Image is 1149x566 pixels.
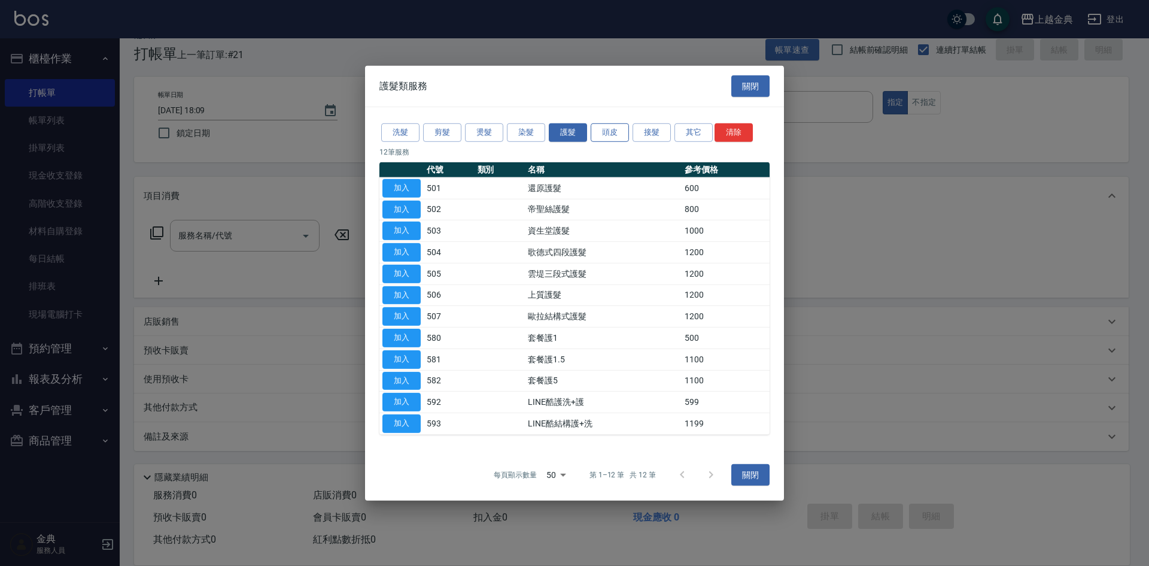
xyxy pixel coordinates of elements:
[424,199,475,220] td: 502
[682,284,770,306] td: 1200
[423,123,461,142] button: 剪髮
[525,284,682,306] td: 上質護髮
[525,177,682,199] td: 還原護髮
[424,177,475,199] td: 501
[424,370,475,392] td: 582
[382,371,421,390] button: 加入
[525,220,682,242] td: 資生堂護髮
[525,413,682,434] td: LINE酷結構護+洗
[525,263,682,284] td: 雲堤三段式護髮
[589,470,656,480] p: 第 1–12 筆 共 12 筆
[424,220,475,242] td: 503
[507,123,545,142] button: 染髮
[682,177,770,199] td: 600
[382,286,421,304] button: 加入
[381,123,420,142] button: 洗髮
[674,123,713,142] button: 其它
[382,200,421,219] button: 加入
[424,263,475,284] td: 505
[525,392,682,413] td: LINE酷護洗+護
[382,243,421,262] button: 加入
[424,284,475,306] td: 506
[682,162,770,178] th: 參考價格
[682,370,770,392] td: 1100
[682,413,770,434] td: 1199
[525,306,682,328] td: 歐拉結構式護髮
[731,464,770,486] button: 關閉
[682,327,770,349] td: 500
[465,123,503,142] button: 燙髮
[525,241,682,263] td: 歌德式四段護髮
[382,307,421,326] button: 加入
[494,470,537,480] p: 每頁顯示數量
[382,265,421,283] button: 加入
[525,199,682,220] td: 帝聖絲護髮
[682,241,770,263] td: 1200
[424,413,475,434] td: 593
[525,349,682,370] td: 套餐護1.5
[382,329,421,347] button: 加入
[542,459,570,491] div: 50
[525,162,682,178] th: 名稱
[633,123,671,142] button: 接髮
[424,306,475,328] td: 507
[379,147,770,158] p: 12 筆服務
[475,162,525,178] th: 類別
[682,306,770,328] td: 1200
[715,123,753,142] button: 清除
[525,370,682,392] td: 套餐護5
[424,349,475,370] td: 581
[382,350,421,369] button: 加入
[731,75,770,97] button: 關閉
[424,327,475,349] td: 580
[424,392,475,413] td: 592
[382,414,421,433] button: 加入
[682,220,770,242] td: 1000
[424,162,475,178] th: 代號
[379,80,427,92] span: 護髮類服務
[549,123,587,142] button: 護髮
[591,123,629,142] button: 頭皮
[525,327,682,349] td: 套餐護1
[682,392,770,413] td: 599
[382,179,421,198] button: 加入
[682,263,770,284] td: 1200
[682,349,770,370] td: 1100
[382,393,421,411] button: 加入
[682,199,770,220] td: 800
[382,222,421,240] button: 加入
[424,241,475,263] td: 504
